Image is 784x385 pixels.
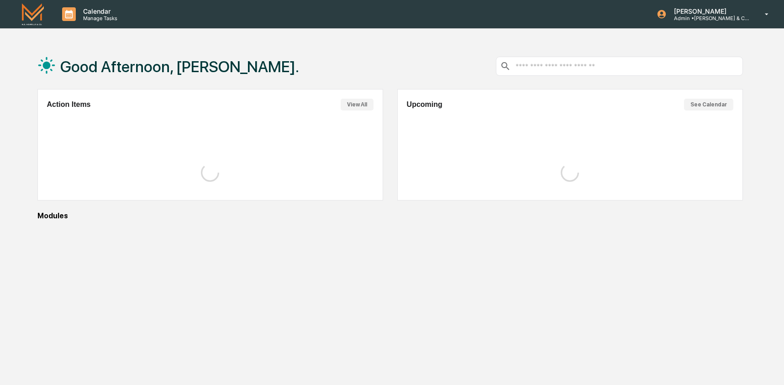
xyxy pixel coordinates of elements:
[37,211,743,220] div: Modules
[60,58,299,76] h1: Good Afternoon, [PERSON_NAME].
[667,15,752,21] p: Admin • [PERSON_NAME] & Co. - BD
[407,100,442,109] h2: Upcoming
[76,7,122,15] p: Calendar
[47,100,91,109] h2: Action Items
[341,99,374,111] button: View All
[667,7,752,15] p: [PERSON_NAME]
[76,15,122,21] p: Manage Tasks
[22,3,44,25] img: logo
[684,99,733,111] button: See Calendar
